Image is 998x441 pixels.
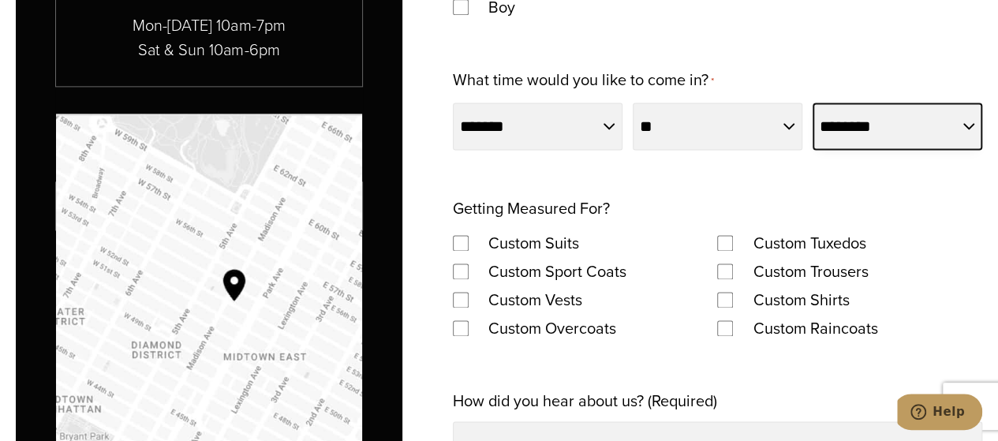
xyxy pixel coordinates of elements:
label: Custom Raincoats [737,314,893,342]
label: Custom Tuxedos [737,229,881,257]
label: What time would you like to come in? [453,65,714,96]
label: Custom Overcoats [473,314,632,342]
iframe: Opens a widget where you can chat to one of our agents [897,394,982,433]
label: Custom Shirts [737,286,865,314]
legend: Getting Measured For? [453,194,610,222]
label: Custom Trousers [737,257,884,286]
p: Mon-[DATE] 10am-7pm Sat & Sun 10am-6pm [56,13,362,62]
label: How did you hear about us? (Required) [453,387,717,415]
label: Custom Suits [473,229,595,257]
label: Custom Vests [473,286,598,314]
label: Custom Sport Coats [473,257,642,286]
